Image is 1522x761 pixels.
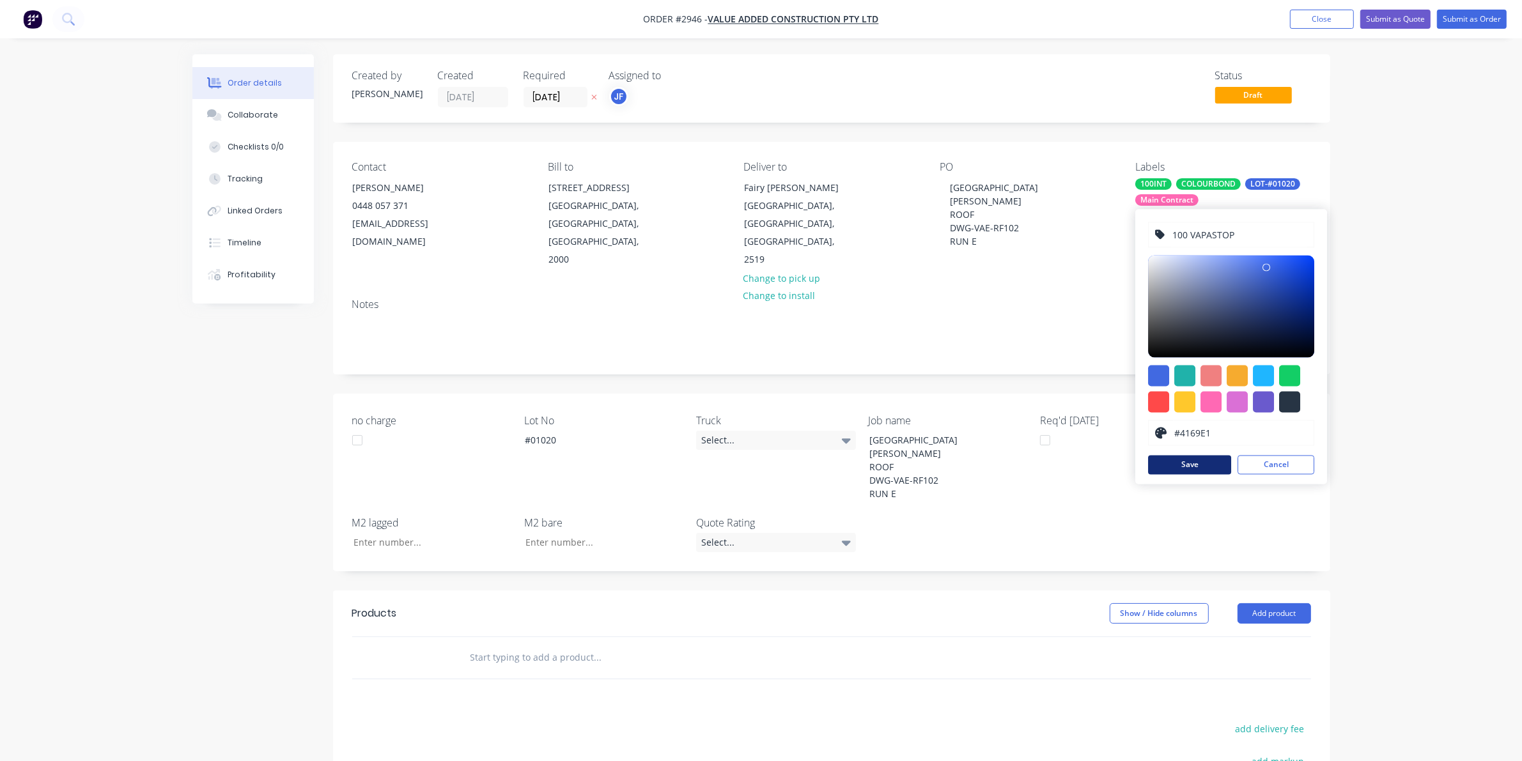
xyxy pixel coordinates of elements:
button: Submit as Quote [1360,10,1431,29]
div: #1fb6ff [1253,365,1274,387]
div: [PERSON_NAME] [353,179,459,197]
div: Fairy [PERSON_NAME] [744,179,850,197]
div: Bill to [548,161,723,173]
div: #f6ab2f [1227,365,1248,387]
button: Order details [192,67,314,99]
div: Profitability [228,269,276,281]
div: Created by [352,70,423,82]
div: [STREET_ADDRESS][GEOGRAPHIC_DATA], [GEOGRAPHIC_DATA], [GEOGRAPHIC_DATA], 2000 [538,178,665,269]
label: Lot No [524,413,684,428]
div: #da70d6 [1227,392,1248,413]
div: Products [352,606,397,621]
label: Quote Rating [696,515,856,530]
div: [EMAIL_ADDRESS][DOMAIN_NAME] [353,215,459,250]
div: #f08080 [1200,365,1222,387]
div: 100INT [1135,178,1172,190]
div: #ff69b4 [1200,392,1222,413]
button: Submit as Order [1437,10,1507,29]
input: Enter number... [343,533,511,552]
input: Start typing to add a product... [470,645,726,670]
div: Collaborate [228,109,278,121]
div: Order details [228,77,282,89]
div: [GEOGRAPHIC_DATA][PERSON_NAME] ROOF DWG-VAE-RF102 RUN E [940,178,1099,250]
input: Enter label name... [1172,223,1308,247]
label: M2 bare [524,515,684,530]
div: #4169e1 [1148,365,1169,387]
div: Checklists 0/0 [228,141,284,153]
button: Linked Orders [192,195,314,227]
label: Req'd [DATE] [1040,413,1200,428]
img: Factory [23,10,42,29]
div: Status [1215,70,1311,82]
label: no charge [352,413,512,428]
div: [GEOGRAPHIC_DATA], [GEOGRAPHIC_DATA], [GEOGRAPHIC_DATA], 2000 [548,197,655,268]
a: Value Added Construction Pty Ltd [708,13,879,26]
button: Change to pick up [736,269,827,286]
button: JF [609,87,628,106]
div: [STREET_ADDRESS] [548,179,655,197]
div: LOT-#01020 [1245,178,1300,190]
div: [GEOGRAPHIC_DATA], [GEOGRAPHIC_DATA], [GEOGRAPHIC_DATA], 2519 [744,197,850,268]
button: Checklists 0/0 [192,131,314,163]
div: Deliver to [743,161,919,173]
div: #20b2aa [1174,365,1195,387]
div: Fairy [PERSON_NAME][GEOGRAPHIC_DATA], [GEOGRAPHIC_DATA], [GEOGRAPHIC_DATA], 2519 [733,178,861,269]
button: Tracking [192,163,314,195]
div: Notes [352,298,1311,311]
div: #6a5acd [1253,392,1274,413]
label: Truck [696,413,856,428]
button: Show / Hide columns [1110,603,1209,624]
div: #01020 [515,431,674,449]
div: Select... [696,431,856,450]
button: Close [1290,10,1354,29]
div: Main Contract [1135,194,1199,206]
button: Add product [1238,603,1311,624]
div: Labels [1135,161,1310,173]
div: 0448 057 371 [353,197,459,215]
div: Timeline [228,237,261,249]
div: COLOURBOND [1176,178,1241,190]
label: Job name [868,413,1028,428]
button: Save [1148,456,1231,475]
div: Linked Orders [228,205,283,217]
div: Assigned to [609,70,737,82]
div: PO [940,161,1115,173]
div: [PERSON_NAME] [352,87,423,100]
button: Cancel [1238,456,1314,475]
button: Profitability [192,259,314,291]
div: Tracking [228,173,263,185]
input: Enter number... [515,533,683,552]
div: Contact [352,161,527,173]
div: Required [524,70,594,82]
div: #13ce66 [1279,365,1300,387]
div: #273444 [1279,392,1300,413]
button: Change to install [736,287,822,304]
button: Timeline [192,227,314,259]
div: Created [438,70,508,82]
label: M2 lagged [352,515,512,530]
div: #ff4949 [1148,392,1169,413]
div: [GEOGRAPHIC_DATA][PERSON_NAME] ROOF DWG-VAE-RF102 RUN E [859,431,1019,503]
div: Select... [696,533,856,552]
span: Order #2946 - [644,13,708,26]
div: [PERSON_NAME]0448 057 371[EMAIL_ADDRESS][DOMAIN_NAME] [342,178,470,251]
button: add delivery fee [1229,720,1311,737]
span: Draft [1215,87,1292,103]
button: Collaborate [192,99,314,131]
div: #ffc82c [1174,392,1195,413]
